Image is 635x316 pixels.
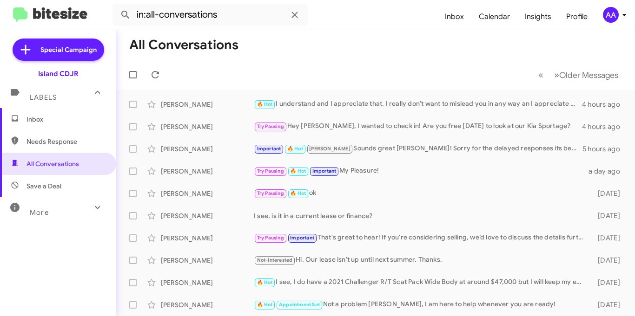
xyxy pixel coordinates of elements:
div: I see, I do have a 2021 Challenger R/T Scat Pack Wide Body at around $47,000 but I will keep my e... [254,277,588,288]
div: [DATE] [588,189,628,198]
div: Hey [PERSON_NAME], I wanted to check in! Are you free [DATE] to look at our Kia Sportage? [254,121,582,132]
span: Try Pausing [257,235,284,241]
button: AA [595,7,625,23]
span: 🔥 Hot [257,302,273,308]
div: [PERSON_NAME] [161,167,254,176]
span: Inbox [26,115,106,124]
span: Important [257,146,281,152]
span: All Conversations [26,159,79,168]
div: [PERSON_NAME] [161,144,254,154]
span: « [538,69,543,81]
div: [DATE] [588,211,628,220]
div: [DATE] [588,233,628,243]
span: Needs Response [26,137,106,146]
div: [PERSON_NAME] [161,300,254,310]
span: Labels [30,93,57,102]
div: [PERSON_NAME] [161,189,254,198]
div: Sounds great [PERSON_NAME]! Sorry for the delayed responses its been a busy weekend here! Let me ... [254,143,582,154]
a: Special Campaign [13,39,104,61]
div: I see, is it in a current lease or finance? [254,211,588,220]
div: [PERSON_NAME] [161,122,254,131]
span: Appointment Set [279,302,320,308]
nav: Page navigation example [533,65,624,84]
div: 5 hours ago [582,144,628,154]
input: Search [112,4,308,26]
div: [PERSON_NAME] [161,233,254,243]
div: Hi. Our lease isn't up until next summer. Thanks. [254,255,588,265]
a: Profile [559,3,595,30]
div: [PERSON_NAME] [161,100,254,109]
div: ok [254,188,588,199]
div: That's great to hear! If you're considering selling, we’d love to discuss the details further. Wh... [254,232,588,243]
div: [PERSON_NAME] [161,278,254,287]
a: Calendar [471,3,517,30]
a: Inbox [437,3,471,30]
span: 🔥 Hot [290,190,306,196]
span: Older Messages [559,70,618,80]
div: Not a problem [PERSON_NAME], I am here to help whenever you are ready! [254,299,588,310]
span: Not-Interested [257,257,293,263]
a: Insights [517,3,559,30]
span: 🔥 Hot [257,101,273,107]
div: [PERSON_NAME] [161,211,254,220]
h1: All Conversations [129,38,238,52]
span: [PERSON_NAME] [309,146,351,152]
span: Special Campaign [40,45,97,54]
div: Island CDJR [38,69,79,78]
div: My Pleasure! [254,166,588,176]
span: 🔥 Hot [287,146,303,152]
span: 🔥 Hot [290,168,306,174]
span: Important [312,168,337,174]
span: Important [290,235,314,241]
div: [DATE] [588,278,628,287]
div: [DATE] [588,300,628,310]
div: 4 hours ago [582,122,628,131]
div: 4 hours ago [582,100,628,109]
span: Try Pausing [257,190,284,196]
span: More [30,208,49,217]
span: » [554,69,559,81]
span: Save a Deal [26,181,61,191]
div: AA [603,7,619,23]
span: Try Pausing [257,168,284,174]
button: Next [549,65,624,84]
span: Try Pausing [257,123,284,129]
div: [PERSON_NAME] [161,256,254,265]
span: 🔥 Hot [257,279,273,285]
div: a day ago [588,167,628,176]
div: I understand and I appreciate that. I really don't want to mislead you in any way an I appreciate... [254,99,582,110]
div: [DATE] [588,256,628,265]
button: Previous [533,65,549,84]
